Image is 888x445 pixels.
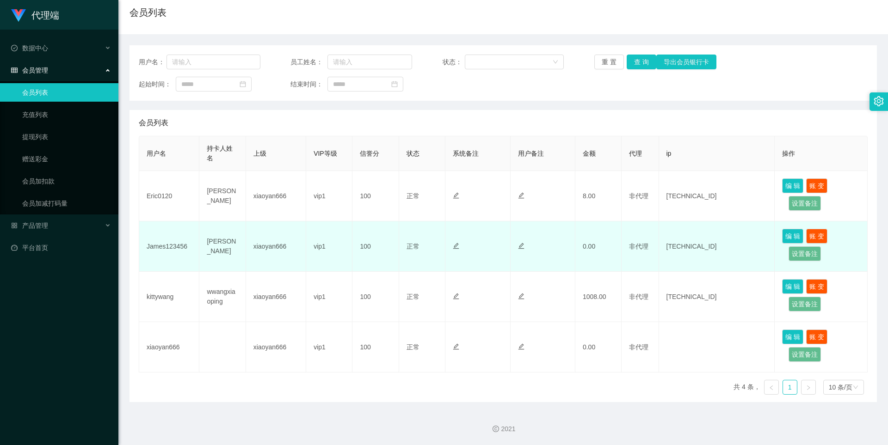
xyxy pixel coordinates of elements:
[629,243,648,250] span: 非代理
[246,322,306,372] td: xiaoyan666
[207,145,233,162] span: 持卡人姓名
[306,171,352,221] td: vip1
[453,343,459,350] i: 图标: edit
[734,380,760,395] li: 共 4 条，
[453,243,459,249] i: 图标: edit
[782,279,803,294] button: 编 辑
[199,171,246,221] td: [PERSON_NAME]
[575,272,622,322] td: 1008.00
[199,272,246,322] td: wwangxiaoping
[575,221,622,272] td: 0.00
[518,343,524,350] i: 图标: edit
[327,55,412,69] input: 请输入
[518,192,524,199] i: 图标: edit
[443,57,465,67] span: 状态：
[493,426,499,432] i: 图标: copyright
[407,192,419,200] span: 正常
[11,222,48,229] span: 产品管理
[629,150,642,157] span: 代理
[806,385,811,390] i: 图标: right
[11,67,18,73] i: 图标: table
[629,192,648,200] span: 非代理
[314,150,337,157] span: VIP等级
[518,150,544,157] span: 用户备注
[806,329,827,344] button: 账 变
[11,44,48,52] span: 数据中心
[253,150,266,157] span: 上级
[789,196,821,211] button: 设置备注
[22,172,111,190] a: 会员加扣款
[575,322,622,372] td: 0.00
[806,229,827,244] button: 账 变
[629,343,648,351] span: 非代理
[22,105,111,124] a: 充值列表
[306,322,352,372] td: vip1
[139,322,199,372] td: xiaoyan666
[829,380,852,394] div: 10 条/页
[240,81,246,87] i: 图标: calendar
[782,329,803,344] button: 编 辑
[453,192,459,199] i: 图标: edit
[11,67,48,74] span: 会员管理
[783,380,797,395] li: 1
[659,221,775,272] td: [TECHNICAL_ID]
[666,150,672,157] span: ip
[306,272,352,322] td: vip1
[126,424,881,434] div: 2021
[352,171,399,221] td: 100
[629,293,648,300] span: 非代理
[360,150,379,157] span: 信誉分
[594,55,624,69] button: 重 置
[22,194,111,213] a: 会员加减打码量
[22,83,111,102] a: 会员列表
[139,57,166,67] span: 用户名：
[453,150,479,157] span: 系统备注
[139,272,199,322] td: kittywang
[801,380,816,395] li: 下一页
[789,246,821,261] button: 设置备注
[453,293,459,299] i: 图标: edit
[874,96,884,106] i: 图标: setting
[246,272,306,322] td: xiaoyan666
[407,150,419,157] span: 状态
[553,59,558,66] i: 图标: down
[166,55,260,69] input: 请输入
[22,128,111,146] a: 提现列表
[407,243,419,250] span: 正常
[782,178,803,193] button: 编 辑
[352,272,399,322] td: 100
[789,347,821,362] button: 设置备注
[769,385,774,390] i: 图标: left
[129,6,166,19] h1: 会员列表
[518,293,524,299] i: 图标: edit
[306,221,352,272] td: vip1
[575,171,622,221] td: 8.00
[656,55,716,69] button: 导出会员银行卡
[627,55,656,69] button: 查 询
[11,238,111,257] a: 图标: dashboard平台首页
[246,221,306,272] td: xiaoyan666
[139,79,176,89] span: 起始时间：
[783,380,797,394] a: 1
[290,57,327,67] span: 员工姓名：
[407,343,419,351] span: 正常
[352,322,399,372] td: 100
[22,150,111,168] a: 赠送彩金
[139,221,199,272] td: James123456
[147,150,166,157] span: 用户名
[11,222,18,229] i: 图标: appstore-o
[853,384,858,391] i: 图标: down
[782,229,803,244] button: 编 辑
[583,150,596,157] span: 金额
[407,293,419,300] span: 正常
[11,45,18,51] i: 图标: check-circle-o
[782,150,795,157] span: 操作
[806,178,827,193] button: 账 变
[352,221,399,272] td: 100
[139,117,168,128] span: 会员列表
[659,272,775,322] td: [TECHNICAL_ID]
[246,171,306,221] td: xiaoyan666
[31,0,59,30] h1: 代理端
[806,279,827,294] button: 账 变
[764,380,779,395] li: 上一页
